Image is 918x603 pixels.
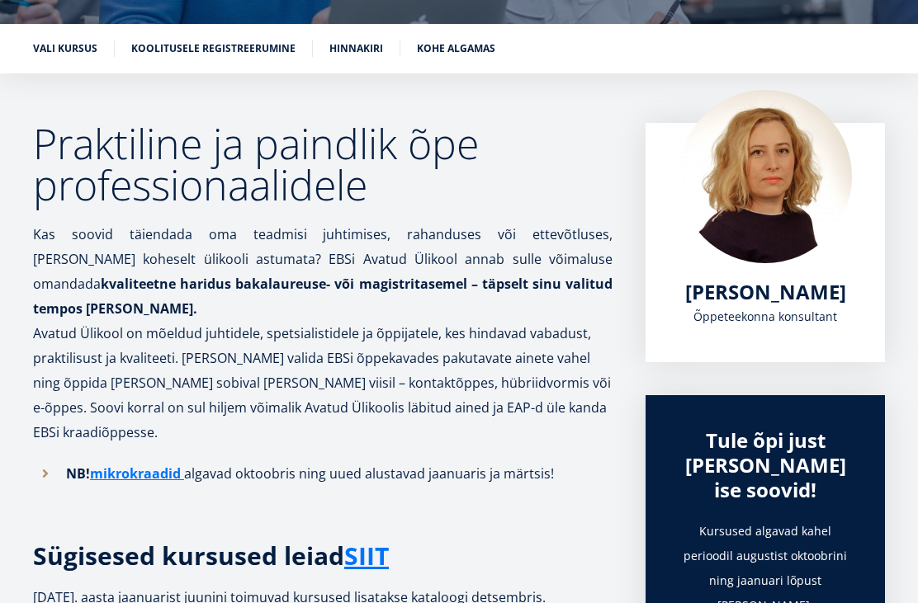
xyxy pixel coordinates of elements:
a: SIIT [344,544,389,568]
a: [PERSON_NAME] [685,280,846,304]
strong: NB! [66,464,184,483]
a: Kohe algamas [417,40,495,57]
p: Kas soovid täiendada oma teadmisi juhtimises, rahanduses või ettevõtluses, [PERSON_NAME] koheselt... [33,222,613,321]
a: Koolitusele registreerumine [131,40,296,57]
div: Õppeteekonna konsultant [679,304,852,329]
span: [PERSON_NAME] [685,278,846,305]
strong: Sügisesed kursused leiad [33,539,389,572]
li: algavad oktoobris ning uued alustavad jaanuaris ja märtsis! [33,461,613,486]
img: Kadri Osula Learning Journey Advisor [679,90,852,263]
div: Tule õpi just [PERSON_NAME] ise soovid! [679,428,852,502]
a: Vali kursus [33,40,97,57]
p: Avatud Ülikool on mõeldud juhtidele, spetsialistidele ja õppijatele, kes hindavad vabadust, prakt... [33,321,613,445]
a: m [90,461,103,486]
h2: Praktiline ja paindlik õpe professionaalidele [33,123,613,205]
a: Hinnakiri [329,40,383,57]
strong: kvaliteetne haridus bakalaureuse- või magistritasemel – täpselt sinu valitud tempos [PERSON_NAME]. [33,275,613,318]
span: First name [290,1,342,16]
a: ikrokraadid [103,461,181,486]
